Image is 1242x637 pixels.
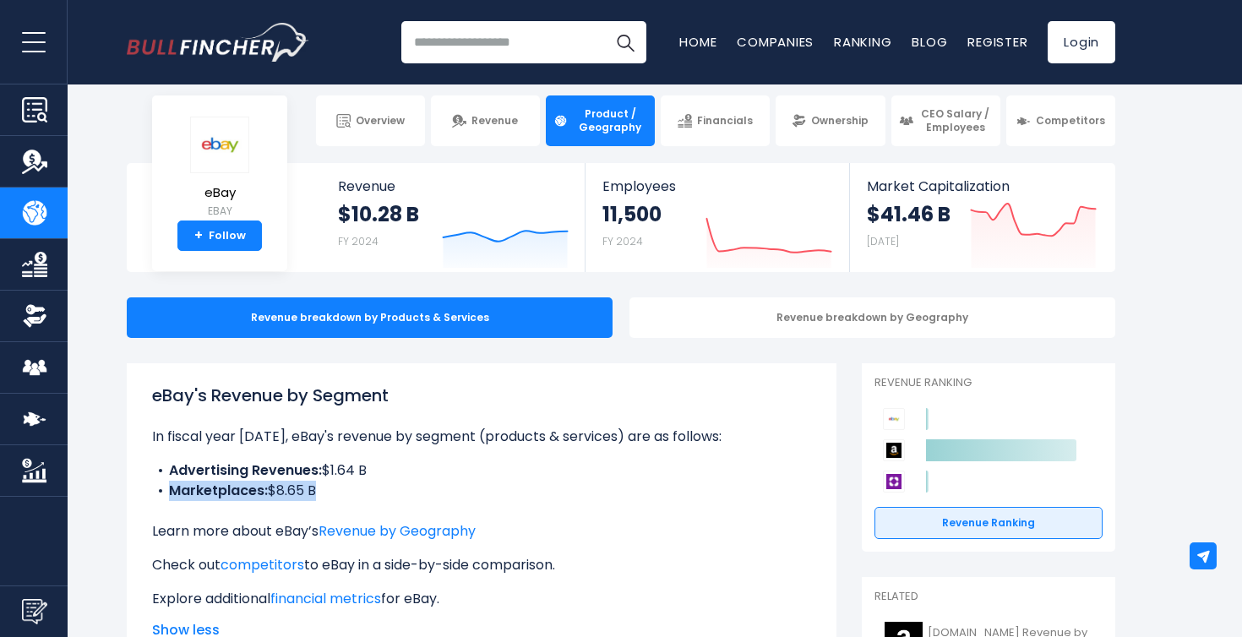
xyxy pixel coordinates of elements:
[602,201,662,227] strong: 11,500
[867,201,951,227] strong: $41.46 B
[883,408,905,430] img: eBay competitors logo
[776,95,885,146] a: Ownership
[270,589,381,608] a: financial metrics
[471,114,518,128] span: Revenue
[127,23,309,62] img: Bullfincher logo
[22,303,47,329] img: Ownership
[883,439,905,461] img: Amazon.com competitors logo
[661,95,770,146] a: Financials
[338,178,569,194] span: Revenue
[189,116,250,221] a: eBay EBAY
[573,107,647,133] span: Product / Geography
[697,114,753,128] span: Financials
[604,21,646,63] button: Search
[629,297,1115,338] div: Revenue breakdown by Geography
[586,163,848,272] a: Employees 11,500 FY 2024
[602,234,643,248] small: FY 2024
[546,95,655,146] a: Product / Geography
[912,33,947,51] a: Blog
[850,163,1114,272] a: Market Capitalization $41.46 B [DATE]
[194,228,203,243] strong: +
[152,521,811,542] p: Learn more about eBay’s
[918,107,993,133] span: CEO Salary / Employees
[152,427,811,447] p: In fiscal year [DATE], eBay's revenue by segment (products & services) are as follows:
[338,201,419,227] strong: $10.28 B
[874,376,1103,390] p: Revenue Ranking
[356,114,405,128] span: Overview
[127,23,308,62] a: Go to homepage
[431,95,540,146] a: Revenue
[127,297,613,338] div: Revenue breakdown by Products & Services
[338,234,379,248] small: FY 2024
[177,220,262,251] a: +Follow
[316,95,425,146] a: Overview
[169,460,322,480] b: Advertising Revenues:
[152,481,811,501] li: $8.65 B
[319,521,476,541] a: Revenue by Geography
[169,481,268,500] b: Marketplaces:
[1048,21,1115,63] a: Login
[834,33,891,51] a: Ranking
[152,589,811,609] p: Explore additional for eBay.
[883,471,905,493] img: Wayfair competitors logo
[221,555,304,574] a: competitors
[190,186,249,200] span: eBay
[867,234,899,248] small: [DATE]
[967,33,1027,51] a: Register
[602,178,831,194] span: Employees
[679,33,716,51] a: Home
[737,33,814,51] a: Companies
[891,95,1000,146] a: CEO Salary / Employees
[1006,95,1115,146] a: Competitors
[874,590,1103,604] p: Related
[152,460,811,481] li: $1.64 B
[1036,114,1105,128] span: Competitors
[321,163,586,272] a: Revenue $10.28 B FY 2024
[152,383,811,408] h1: eBay's Revenue by Segment
[867,178,1097,194] span: Market Capitalization
[811,114,869,128] span: Ownership
[874,507,1103,539] a: Revenue Ranking
[190,204,249,219] small: EBAY
[152,555,811,575] p: Check out to eBay in a side-by-side comparison.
